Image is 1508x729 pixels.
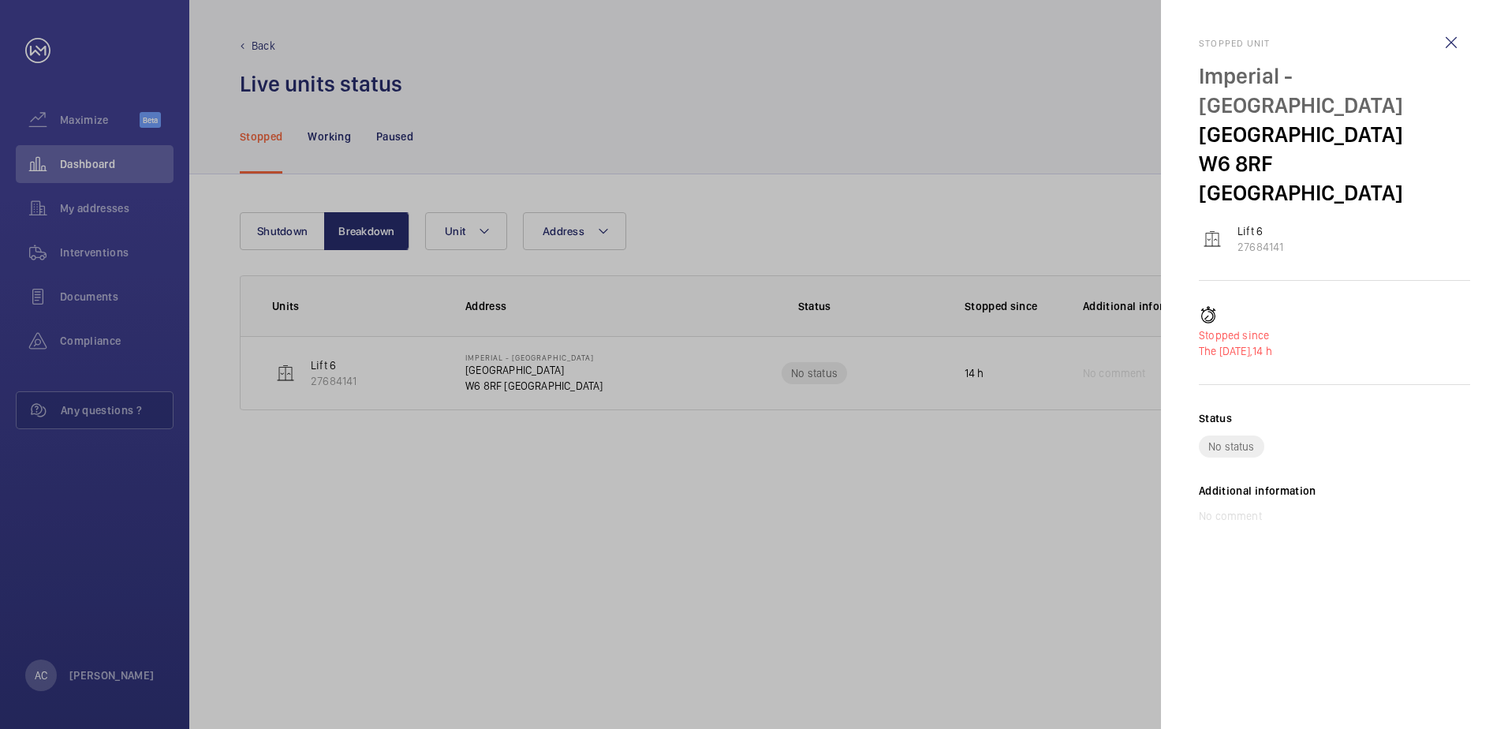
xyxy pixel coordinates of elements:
[1208,439,1255,454] p: No status
[1199,343,1470,359] p: 14 h
[1203,230,1222,249] img: elevator.svg
[1199,120,1470,149] p: [GEOGRAPHIC_DATA]
[1237,239,1283,255] p: 27684141
[1199,62,1470,120] p: Imperial - [GEOGRAPHIC_DATA]
[1199,38,1470,49] h2: Stopped unit
[1199,510,1262,522] span: No comment
[1237,223,1283,239] p: Lift 6
[1199,483,1470,499] h2: Additional information
[1199,149,1470,207] p: W6 8RF [GEOGRAPHIC_DATA]
[1199,327,1470,343] p: Stopped since
[1199,345,1252,357] span: The [DATE],
[1199,410,1232,426] h2: Status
